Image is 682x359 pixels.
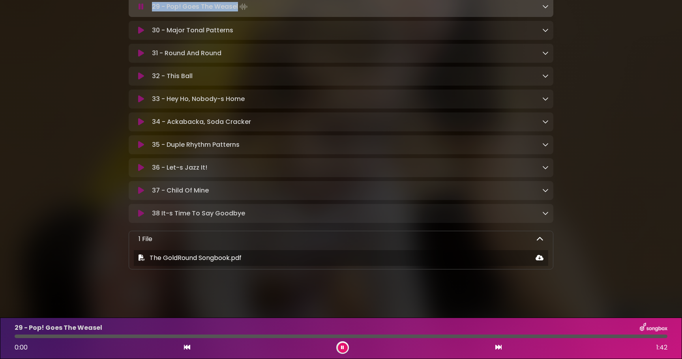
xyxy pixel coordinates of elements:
p: 29 - Pop! Goes The Weasel [152,1,249,12]
p: 32 - This Ball [152,71,193,81]
p: 33 - Hey Ho, Nobody-s Home [152,94,245,104]
p: 31 - Round And Round [152,49,221,58]
p: 36 - Let-s Jazz It! [152,163,207,172]
p: 37 - Child Of Mine [152,186,209,195]
p: 35 - Duple Rhythm Patterns [152,140,240,150]
p: 38 It-s Time To Say Goodbye [152,209,245,218]
p: 1 File [139,234,152,244]
p: 34 - Ackabacka, Soda Cracker [152,117,251,127]
p: 30 - Major Tonal Patterns [152,26,233,35]
img: waveform4.gif [238,1,249,12]
span: The GoldRound Songbook.pdf [150,253,242,262]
